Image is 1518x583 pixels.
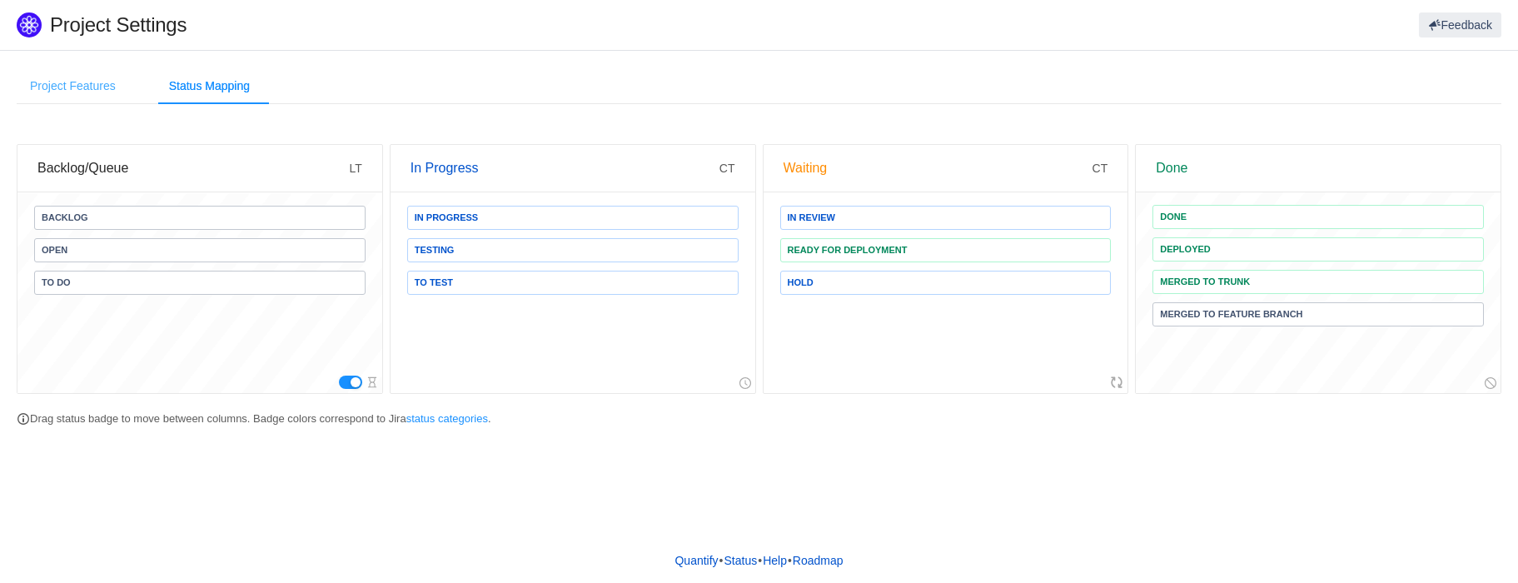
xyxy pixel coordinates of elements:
span: Testing [415,246,455,255]
a: status categories [406,412,488,425]
span: Done [1160,212,1187,222]
span: LT [349,162,361,175]
span: Merged to Feature Branch [1160,310,1302,319]
div: Project Features [17,67,129,105]
span: • [758,554,762,567]
h1: Project Settings [50,12,908,37]
span: In Progress [415,213,478,222]
span: Hold [788,278,814,287]
a: Roadmap [792,548,844,573]
span: In Review [788,213,835,222]
span: CT [719,162,735,175]
div: Status Mapping [156,67,263,105]
a: Quantify [674,548,719,573]
i: icon: clock-circle [739,377,751,389]
a: Status [724,548,759,573]
span: Merged to Trunk [1160,277,1250,287]
a: Help [762,548,788,573]
div: Backlog/Queue [37,145,349,192]
p: Drag status badge to move between columns. Badge colors correspond to Jira . [17,411,1501,427]
i: icon: stop [1485,377,1496,389]
span: Deployed [1160,245,1211,254]
button: Feedback [1419,12,1501,37]
div: Waiting [784,145,1092,192]
div: In Progress [411,145,719,192]
span: • [719,554,724,567]
span: Ready for Deployment [788,246,908,255]
span: CT [1092,162,1108,175]
span: Backlog [42,213,88,222]
span: To test [415,278,453,287]
div: Done [1156,145,1481,192]
span: Open [42,246,67,255]
span: To Do [42,278,71,287]
span: • [788,554,792,567]
img: Quantify [17,12,42,37]
i: icon: hourglass [366,376,378,388]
